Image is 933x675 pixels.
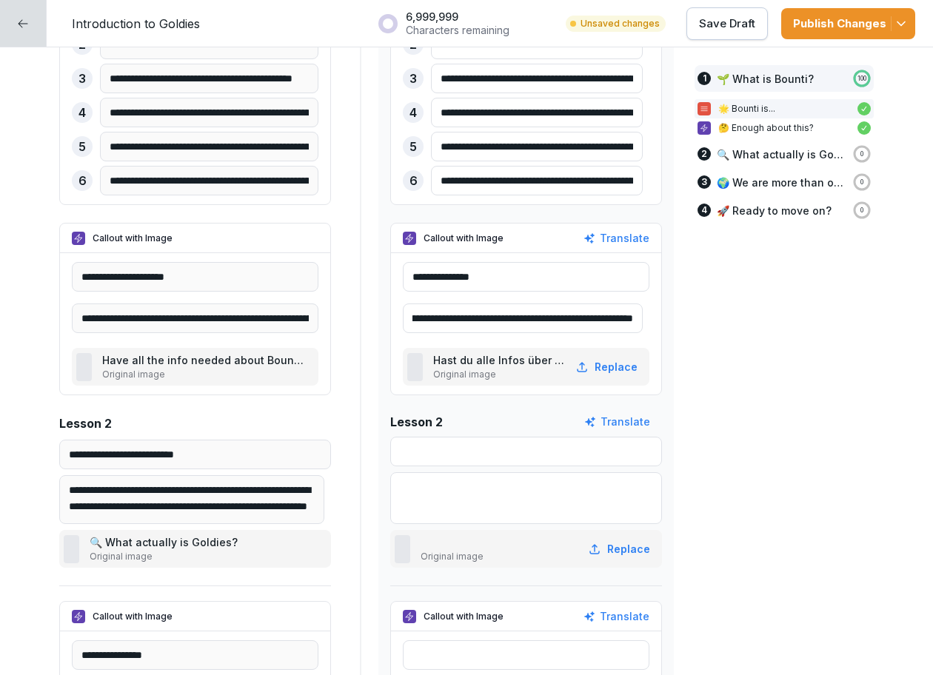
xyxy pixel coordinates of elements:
[406,10,509,24] p: 6,999,999
[433,368,565,381] p: Original image
[90,550,241,563] p: Original image
[860,206,863,215] p: 0
[403,170,424,191] div: 6
[583,230,649,246] button: Translate
[583,608,649,625] button: Translate
[717,147,846,162] p: 🔍 What actually is Goldies?
[403,102,424,123] div: 4
[860,150,863,158] p: 0
[93,232,173,245] p: Callout with Image
[406,24,509,37] p: Characters remaining
[433,352,565,368] p: Hast du alle Infos über Bounti? 👍 Ja, [PERSON_NAME] schon, [PERSON_NAME] uns zum nächsten Schritt...
[860,178,863,187] p: 0
[699,16,755,32] p: Save Draft
[781,8,915,39] button: Publish Changes
[72,68,93,89] div: 3
[403,136,424,157] div: 5
[72,15,200,33] p: Introduction to Goldies
[370,4,552,42] button: 6,999,999Characters remaining
[857,74,866,83] p: 100
[793,16,903,32] div: Publish Changes
[698,72,711,85] div: 1
[421,550,484,563] p: Original image
[595,359,638,375] p: Replace
[93,610,173,623] p: Callout with Image
[718,121,850,135] p: 🤔 Enough about this?
[698,147,711,161] div: 2
[403,68,424,89] div: 3
[72,170,93,191] div: 6
[59,414,112,432] p: Lesson 2
[581,17,660,30] p: Unsaved changes
[102,368,307,381] p: Original image
[717,203,832,218] p: 🚀 Ready to move on?
[607,541,650,557] p: Replace
[718,102,850,115] p: 🌟 Bounti is...
[424,610,504,623] p: Callout with Image
[717,71,814,87] p: 🌱 What is Bounti?
[390,413,443,431] p: Lesson 2
[686,7,768,40] button: Save Draft
[72,102,93,123] div: 4
[424,232,504,245] p: Callout with Image
[584,414,650,430] button: Translate
[102,352,307,368] p: Have all the info needed about Bounti? 👍 Yeah guess so let´s move to the next step... 🚀
[698,204,711,217] div: 4
[717,175,846,190] p: 🌍 We are more than one
[698,175,711,189] div: 3
[72,136,93,157] div: 5
[90,534,241,550] p: 🔍 What actually is Goldies?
